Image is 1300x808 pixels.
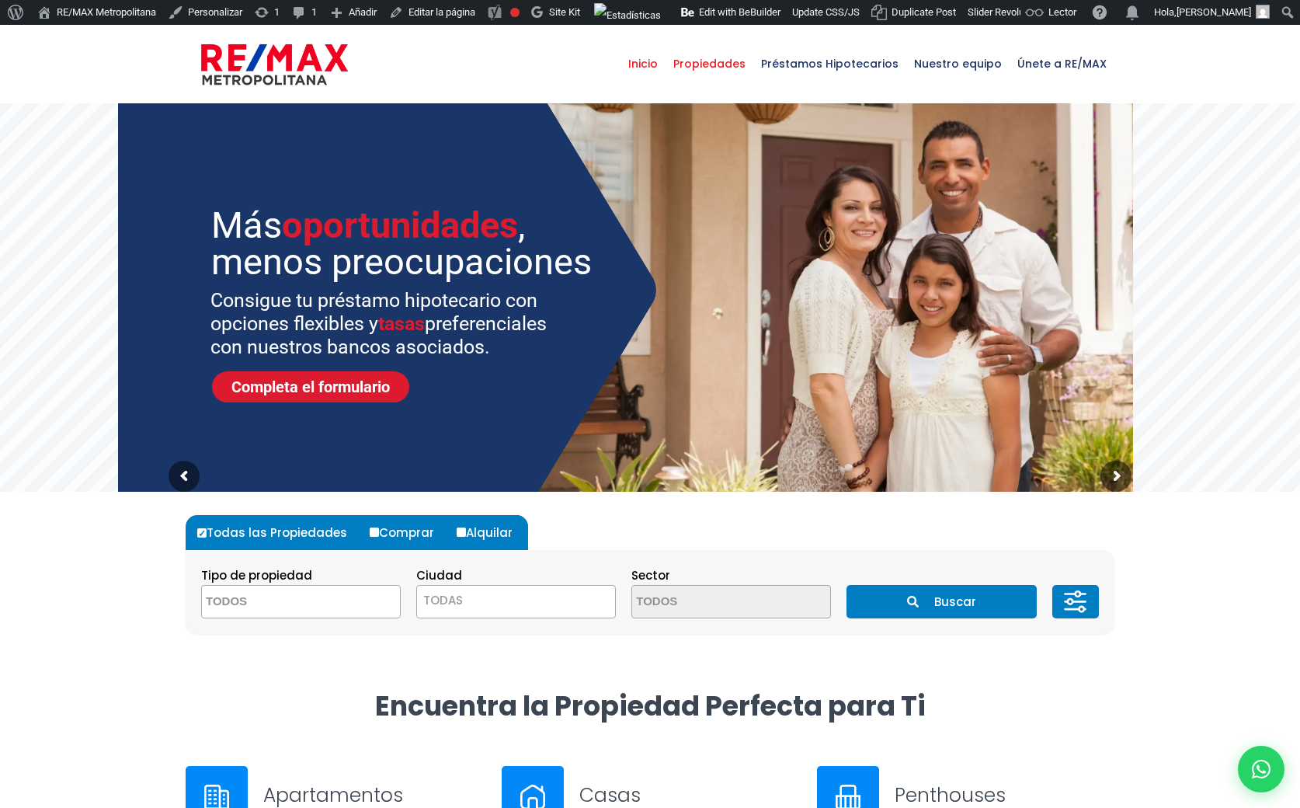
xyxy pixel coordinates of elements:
[423,592,463,608] span: TODAS
[416,567,462,583] span: Ciudad
[666,25,753,103] a: Propiedades
[416,585,616,618] span: TODAS
[201,41,348,88] img: remax-metropolitana-logo
[453,515,528,550] label: Alquilar
[417,590,615,611] span: TODAS
[378,312,425,335] span: tasas
[282,204,518,246] span: oportunidades
[370,528,379,537] input: Comprar
[753,40,906,87] span: Préstamos Hipotecarios
[212,371,409,402] a: Completa el formulario
[1010,25,1114,103] a: Únete a RE/MAX
[202,586,353,619] textarea: Search
[620,40,666,87] span: Inicio
[968,6,1041,18] span: Slider Revolution
[666,40,753,87] span: Propiedades
[193,515,363,550] label: Todas las Propiedades
[1177,6,1251,18] span: [PERSON_NAME]
[366,515,450,550] label: Comprar
[201,25,348,103] a: RE/MAX Metropolitana
[197,528,207,538] input: Todas las Propiedades
[201,567,312,583] span: Tipo de propiedad
[594,3,661,28] img: Visitas de 48 horas. Haz clic para ver más estadísticas del sitio.
[549,6,580,18] span: Site Kit
[753,25,906,103] a: Préstamos Hipotecarios
[510,8,520,17] div: Frase clave objetivo no establecida
[906,25,1010,103] a: Nuestro equipo
[631,567,670,583] span: Sector
[457,528,466,537] input: Alquilar
[620,25,666,103] a: Inicio
[211,207,598,280] sr7-txt: Más , menos preocupaciones
[632,586,783,619] textarea: Search
[375,687,926,725] strong: Encuentra la Propiedad Perfecta para Ti
[846,585,1036,618] button: Buscar
[210,289,567,359] sr7-txt: Consigue tu préstamo hipotecario con opciones flexibles y preferenciales con nuestros bancos asoc...
[906,40,1010,87] span: Nuestro equipo
[1010,40,1114,87] span: Únete a RE/MAX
